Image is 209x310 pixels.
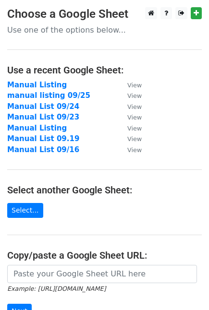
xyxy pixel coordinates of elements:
[127,125,142,132] small: View
[118,102,142,111] a: View
[7,102,79,111] a: Manual List 09/24
[127,135,142,143] small: View
[7,265,197,283] input: Paste your Google Sheet URL here
[7,203,43,218] a: Select...
[7,184,202,196] h4: Select another Google Sheet:
[127,92,142,99] small: View
[7,7,202,21] h3: Choose a Google Sheet
[118,124,142,132] a: View
[127,114,142,121] small: View
[127,103,142,110] small: View
[7,25,202,35] p: Use one of the options below...
[7,250,202,261] h4: Copy/paste a Google Sheet URL:
[7,124,67,132] a: Manual Listing
[7,145,79,154] a: Manual List 09/16
[7,113,79,121] a: Manual List 09/23
[118,113,142,121] a: View
[7,285,106,292] small: Example: [URL][DOMAIN_NAME]
[7,91,90,100] a: manual listing 09/25
[127,82,142,89] small: View
[7,134,79,143] a: Manual List 09.19
[118,81,142,89] a: View
[7,81,67,89] a: Manual Listing
[7,64,202,76] h4: Use a recent Google Sheet:
[127,146,142,154] small: View
[118,145,142,154] a: View
[118,134,142,143] a: View
[118,91,142,100] a: View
